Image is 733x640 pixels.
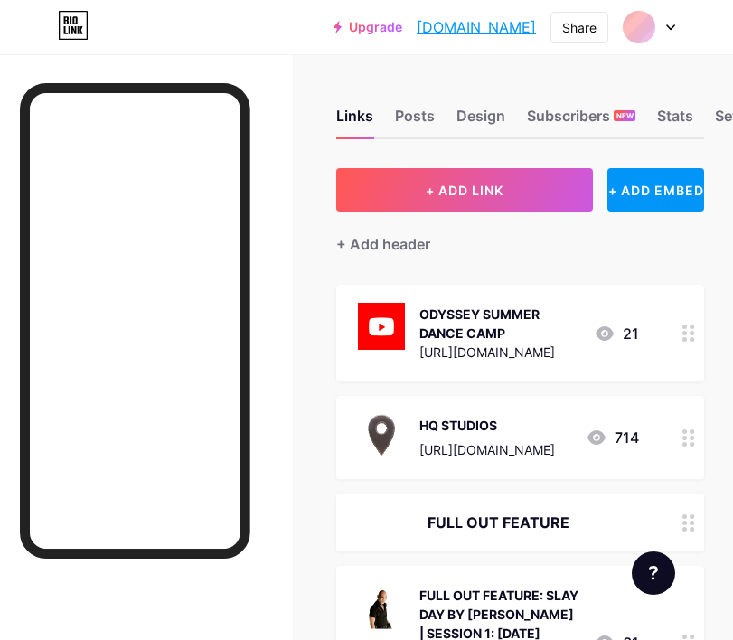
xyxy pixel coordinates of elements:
div: Links [336,105,373,137]
span: NEW [616,110,634,121]
div: [URL][DOMAIN_NAME] [419,343,579,362]
div: [URL][DOMAIN_NAME] [419,440,555,459]
div: Stats [657,105,693,137]
div: Subscribers [527,105,635,137]
a: [DOMAIN_NAME] [417,16,536,38]
img: HQ STUDIOS [358,414,405,461]
span: + ADD LINK [426,183,503,198]
div: Posts [395,105,435,137]
div: Design [456,105,505,137]
img: FULL OUT FEATURE: SLAY DAY BY KEVIN | SESSION 1: SAT, JUL 26, 6:00-8:00PM | SESSION 2: SUN, JUL 2... [358,584,405,631]
div: 714 [586,427,639,448]
div: HQ STUDIOS [419,416,555,435]
div: FULL OUT FEATURE [358,512,639,533]
img: ODYSSEY SUMMER DANCE CAMP [358,303,405,350]
div: ODYSSEY SUMMER DANCE CAMP [419,305,579,343]
div: 21 [594,323,639,344]
div: + ADD EMBED [607,168,704,212]
a: Upgrade [334,20,402,34]
div: Share [562,18,597,37]
div: + Add header [336,233,430,255]
button: + ADD LINK [336,168,593,212]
